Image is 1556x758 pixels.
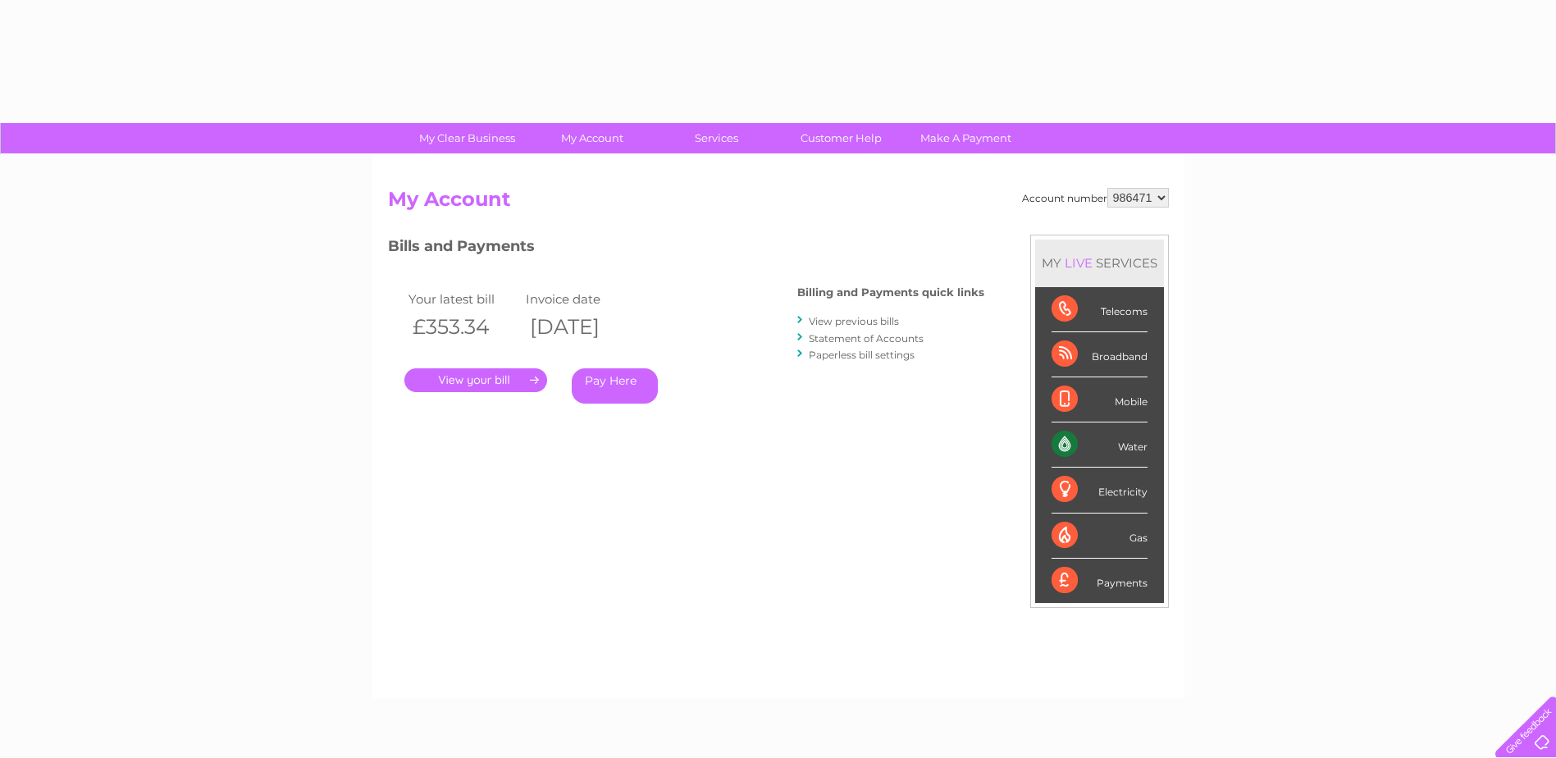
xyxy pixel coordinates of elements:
[809,315,899,327] a: View previous bills
[809,349,915,361] a: Paperless bill settings
[1052,514,1148,559] div: Gas
[773,123,909,153] a: Customer Help
[1052,422,1148,468] div: Water
[1061,255,1096,271] div: LIVE
[649,123,784,153] a: Services
[404,368,547,392] a: .
[522,288,640,310] td: Invoice date
[572,368,658,404] a: Pay Here
[522,310,640,344] th: [DATE]
[809,332,924,345] a: Statement of Accounts
[1052,287,1148,332] div: Telecoms
[524,123,659,153] a: My Account
[797,286,984,299] h4: Billing and Payments quick links
[388,188,1169,219] h2: My Account
[1052,377,1148,422] div: Mobile
[1022,188,1169,208] div: Account number
[388,235,984,263] h3: Bills and Payments
[399,123,535,153] a: My Clear Business
[1052,332,1148,377] div: Broadband
[404,310,522,344] th: £353.34
[404,288,522,310] td: Your latest bill
[898,123,1034,153] a: Make A Payment
[1052,559,1148,603] div: Payments
[1035,240,1164,286] div: MY SERVICES
[1052,468,1148,513] div: Electricity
